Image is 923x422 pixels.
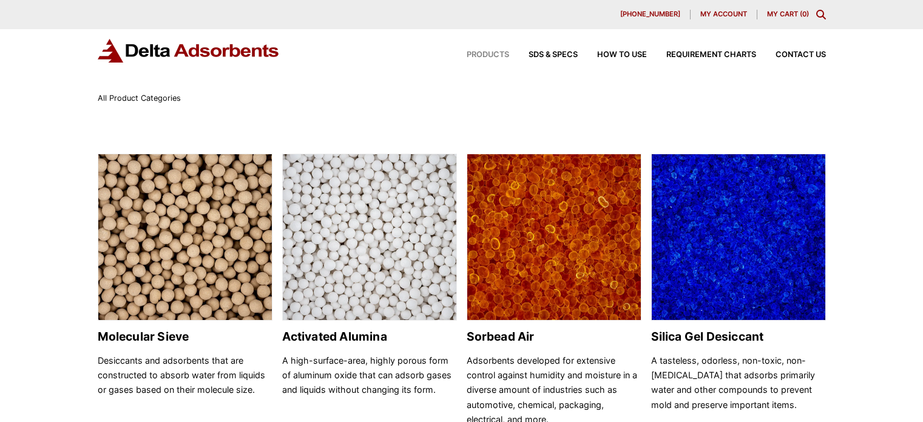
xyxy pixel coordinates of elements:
span: Contact Us [776,51,826,59]
a: My account [691,10,757,19]
span: Requirement Charts [666,51,756,59]
img: Sorbead Air [467,154,641,321]
span: My account [700,11,747,18]
img: Activated Alumina [283,154,456,321]
span: SDS & SPECS [529,51,578,59]
a: My Cart (0) [767,10,809,18]
img: Molecular Sieve [98,154,272,321]
img: Delta Adsorbents [98,39,280,63]
span: How to Use [597,51,647,59]
a: Contact Us [756,51,826,59]
span: [PHONE_NUMBER] [620,11,680,18]
h2: Molecular Sieve [98,330,272,344]
div: Toggle Modal Content [816,10,826,19]
h2: Sorbead Air [467,330,641,344]
a: Products [447,51,509,59]
span: Products [467,51,509,59]
h2: Silica Gel Desiccant [651,330,826,344]
span: All Product Categories [98,94,181,103]
a: [PHONE_NUMBER] [610,10,691,19]
h2: Activated Alumina [282,330,457,344]
a: SDS & SPECS [509,51,578,59]
img: Silica Gel Desiccant [652,154,825,321]
a: Requirement Charts [647,51,756,59]
a: How to Use [578,51,647,59]
span: 0 [802,10,806,18]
